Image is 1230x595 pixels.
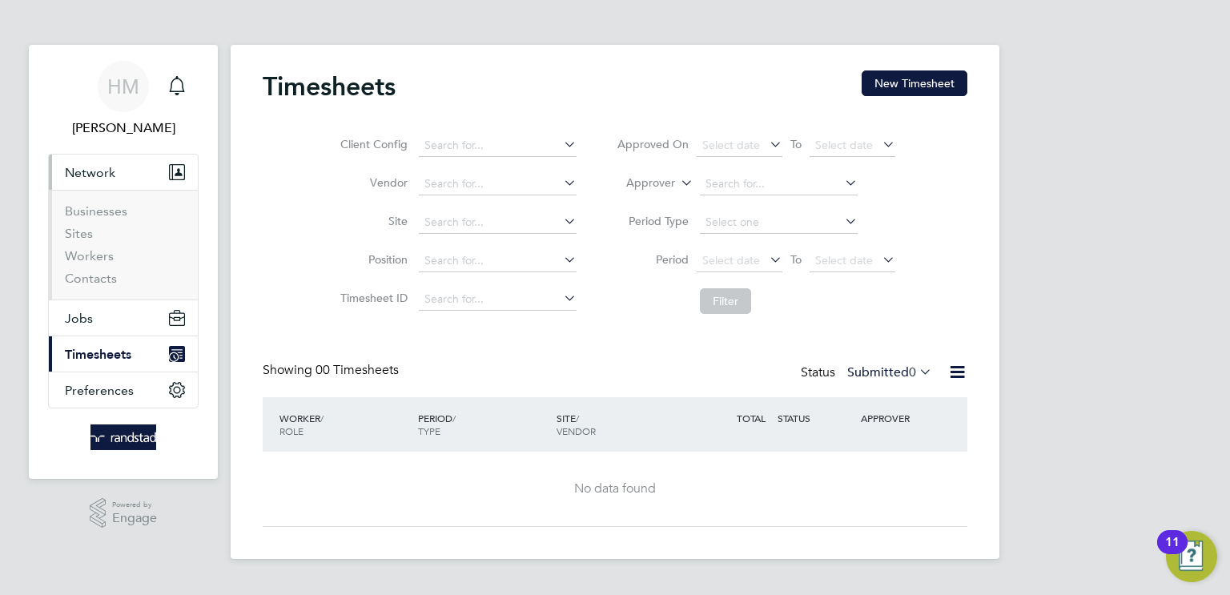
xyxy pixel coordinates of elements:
[336,214,408,228] label: Site
[48,61,199,138] a: HM[PERSON_NAME]
[857,404,940,432] div: APPROVER
[737,412,766,424] span: TOTAL
[65,347,131,362] span: Timesheets
[90,498,158,529] a: Powered byEngage
[275,404,414,445] div: WORKER
[801,362,935,384] div: Status
[65,383,134,398] span: Preferences
[65,311,93,326] span: Jobs
[617,252,689,267] label: Period
[419,135,577,157] input: Search for...
[576,412,579,424] span: /
[418,424,440,437] span: TYPE
[786,249,806,270] span: To
[702,253,760,267] span: Select date
[700,173,858,195] input: Search for...
[603,175,675,191] label: Approver
[29,45,218,479] nav: Main navigation
[414,404,553,445] div: PERIOD
[847,364,932,380] label: Submitted
[65,165,115,180] span: Network
[452,412,456,424] span: /
[279,424,303,437] span: ROLE
[263,362,402,379] div: Showing
[700,288,751,314] button: Filter
[700,211,858,234] input: Select one
[617,137,689,151] label: Approved On
[815,138,873,152] span: Select date
[107,76,139,97] span: HM
[702,138,760,152] span: Select date
[316,362,399,378] span: 00 Timesheets
[49,190,198,300] div: Network
[49,372,198,408] button: Preferences
[774,404,857,432] div: STATUS
[553,404,691,445] div: SITE
[786,134,806,155] span: To
[65,226,93,241] a: Sites
[419,288,577,311] input: Search for...
[112,512,157,525] span: Engage
[48,424,199,450] a: Go to home page
[112,498,157,512] span: Powered by
[617,214,689,228] label: Period Type
[90,424,157,450] img: randstad-logo-retina.png
[336,252,408,267] label: Position
[49,336,198,372] button: Timesheets
[263,70,396,103] h2: Timesheets
[419,250,577,272] input: Search for...
[862,70,967,96] button: New Timesheet
[336,175,408,190] label: Vendor
[320,412,324,424] span: /
[48,119,199,138] span: Hannah Mitchell
[1166,531,1217,582] button: Open Resource Center, 11 new notifications
[815,253,873,267] span: Select date
[49,155,198,190] button: Network
[65,271,117,286] a: Contacts
[336,291,408,305] label: Timesheet ID
[279,480,951,497] div: No data found
[1165,542,1180,563] div: 11
[336,137,408,151] label: Client Config
[65,248,114,263] a: Workers
[419,173,577,195] input: Search for...
[49,300,198,336] button: Jobs
[419,211,577,234] input: Search for...
[557,424,596,437] span: VENDOR
[65,203,127,219] a: Businesses
[909,364,916,380] span: 0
